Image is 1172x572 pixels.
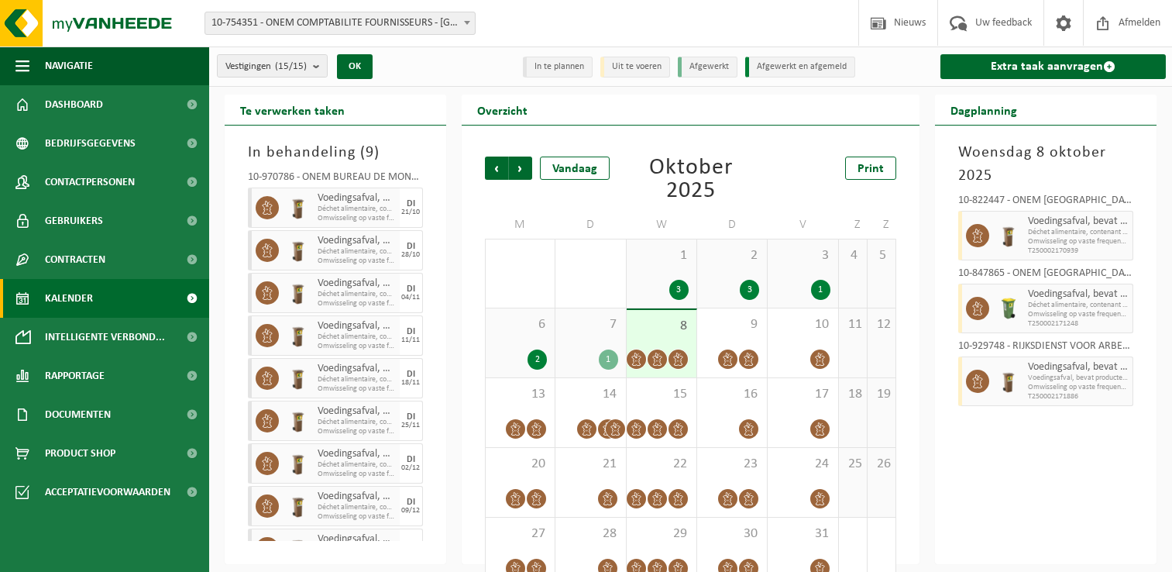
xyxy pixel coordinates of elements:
div: 02/12 [401,464,420,472]
span: 2 [705,247,759,264]
span: Volgende [509,157,532,180]
span: 20 [493,456,547,473]
span: Voedingsafval, bevat producten van dierlijke oorsprong, onverpakt, categorie 3 [318,277,396,290]
span: 13 [493,386,547,403]
span: 23 [705,456,759,473]
span: 14 [563,386,617,403]
span: Déchet alimentaire, contenant des produits d'origine animale [318,375,396,384]
h2: Overzicht [462,95,543,125]
div: 3 [740,280,759,300]
img: WB-0140-HPE-BN-01 [287,367,310,390]
button: Vestigingen(15/15) [217,54,328,78]
td: Z [839,211,868,239]
div: Vandaag [540,157,610,180]
span: 29 [634,525,689,543]
h2: Dagplanning [935,95,1033,125]
div: 25/11 [401,422,420,429]
div: 10-822447 - ONEM [GEOGRAPHIC_DATA] - [GEOGRAPHIC_DATA] [958,195,1133,211]
span: 4 [847,247,859,264]
div: 09/12 [401,507,420,515]
span: 10-754351 - ONEM COMPTABILITE FOURNISSEURS - BRUXELLES [205,12,475,34]
td: W [627,211,697,239]
li: In te plannen [523,57,593,78]
span: 9 [366,145,374,160]
img: WB-0140-HPE-BN-01 [287,324,310,347]
img: WB-0140-HPE-BN-01 [997,224,1020,247]
span: Acceptatievoorwaarden [45,473,170,512]
div: 04/11 [401,294,420,302]
span: Déchet alimentaire, contenant des produits d'origine animale [318,503,396,512]
span: 16 [705,386,759,403]
div: 10-847865 - ONEM [GEOGRAPHIC_DATA] - [GEOGRAPHIC_DATA] [958,268,1133,284]
td: V [768,211,838,239]
span: Déchet alimentaire, contenant des produits d'origine animale [318,460,396,470]
img: WB-0140-HPE-BN-01 [287,537,310,560]
img: WB-0140-HPE-BN-01 [287,281,310,305]
span: 24 [775,456,830,473]
span: 10-754351 - ONEM COMPTABILITE FOURNISSEURS - BRUXELLES [204,12,476,35]
span: Omwisseling op vaste frequentie (incl. verwerking) [318,470,396,479]
span: Omwisseling op vaste frequentie (incl. verwerking) [318,427,396,436]
span: Voedingsafval, bevat producten van dierlijke oorsprong, onverpakt, categorie 3 [318,491,396,503]
button: OK [337,54,373,79]
span: Voedingsafval, bevat producten van dierlijke oorsprong, onverpakt, categorie 3 [318,320,396,333]
span: Kalender [45,279,93,318]
span: Déchet alimentaire, contenant des produits d'origine animale [318,418,396,427]
span: 22 [634,456,689,473]
span: Omwisseling op vaste frequentie (incl. verwerking) [318,299,396,308]
span: 1 [634,247,689,264]
span: Voedingsafval, bevat producten van dierlijke oorsprong, onverpakt, categorie 3 [318,448,396,460]
span: Gebruikers [45,202,103,240]
span: 12 [875,316,888,333]
h3: Woensdag 8 oktober 2025 [958,141,1133,188]
span: Voedingsafval, bevat producten van dierlijke oorsprong, onverpakt, categorie 3 [318,192,396,205]
span: T250002171886 [1028,392,1129,401]
span: Voedingsafval, bevat producten van dierlijke oorsprong, onve [1028,374,1129,383]
span: 15 [634,386,689,403]
span: Omwisseling op vaste frequentie (incl. verwerking) [1028,310,1129,319]
span: 31 [775,525,830,543]
span: 25 [847,456,859,473]
span: Product Shop [45,434,115,473]
span: 10 [775,316,830,333]
td: D [697,211,768,239]
img: WB-0140-HPE-BN-01 [287,409,310,432]
div: 1 [811,280,830,300]
span: 7 [563,316,617,333]
span: Vorige [485,157,508,180]
span: Voedingsafval, bevat producten van dierlijke oorsprong, onverpakt, categorie 3 [318,363,396,375]
span: Documenten [45,395,111,434]
span: Voedingsafval, bevat producten van dierlijke oorsprong, onverpakt, categorie 3 [318,405,396,418]
span: T250002171248 [1028,319,1129,329]
span: Déchet alimentaire, contenant des produits d'origine animale [318,333,396,342]
div: DI [407,242,415,251]
img: WB-0140-HPE-BN-01 [287,239,310,262]
span: Dashboard [45,85,103,124]
span: Voedingsafval, bevat producten van dierlijke oorsprong, onverpakt, categorie 3 [1028,288,1129,301]
div: 3 [669,280,689,300]
div: 11/11 [401,336,420,344]
li: Afgewerkt en afgemeld [745,57,855,78]
span: 3 [775,247,830,264]
span: 27 [493,525,547,543]
span: 26 [875,456,888,473]
img: WB-0140-HPE-BN-01 [287,494,310,518]
span: Intelligente verbond... [45,318,165,357]
div: 10-970786 - ONEM BUREAU DE MONS - [GEOGRAPHIC_DATA] [248,172,423,188]
span: Déchet alimentaire, contenant des produits d'origine animale [318,290,396,299]
span: Omwisseling op vaste frequentie (incl. verwerking) [318,257,396,266]
span: 6 [493,316,547,333]
td: Z [868,211,896,239]
span: Déchet alimentaire, contenant des produits d'origine animale [318,247,396,257]
img: WB-0140-HPE-BN-01 [997,370,1020,393]
div: DI [407,455,415,464]
li: Afgewerkt [678,57,737,78]
div: DI [407,412,415,422]
div: Oktober 2025 [627,157,754,203]
span: Voedingsafval, bevat producten van dierlijke oorsprong, onverpakt, categorie 3 [1028,361,1129,374]
span: Voedingsafval, bevat producten van dierlijke oorsprong, onverpakt, categorie 3 [318,533,396,546]
span: Bedrijfsgegevens [45,124,136,163]
h3: In behandeling ( ) [248,141,423,164]
a: Print [845,157,896,180]
div: DI [407,498,415,507]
